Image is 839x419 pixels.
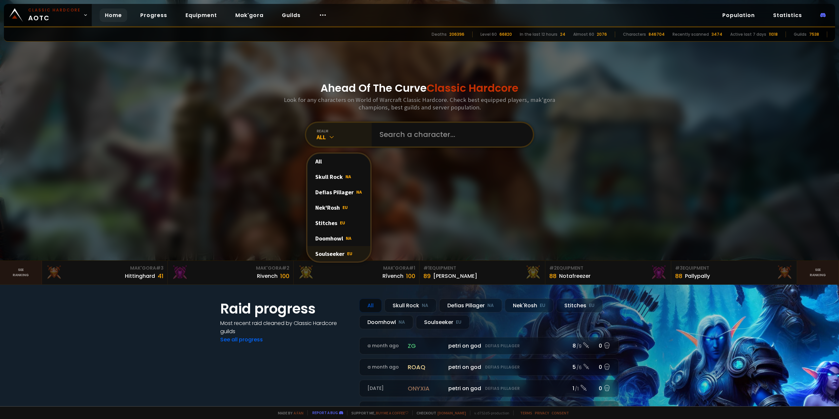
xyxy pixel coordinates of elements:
[438,410,466,415] a: [DOMAIN_NAME]
[281,96,558,111] h3: Look for any characters on World of Warcraft Classic Hardcore. Check best equipped players, mak'g...
[549,272,556,280] div: 88
[274,410,303,415] span: Made by
[100,9,127,22] a: Home
[432,31,447,37] div: Deaths
[809,31,819,37] div: 7538
[307,246,370,261] div: Soulseeker
[125,272,155,280] div: Hittinghard
[298,265,415,272] div: Mak'Gora
[623,31,646,37] div: Characters
[46,265,164,272] div: Mak'Gora
[172,265,289,272] div: Mak'Gora
[294,410,303,415] a: a fan
[423,265,430,271] span: # 1
[277,9,306,22] a: Guilds
[439,298,502,313] div: Defias Pillager
[376,123,525,146] input: Search a character...
[589,302,595,309] small: EU
[347,251,352,257] span: EU
[419,261,545,284] a: #1Equipment89[PERSON_NAME]
[573,31,594,37] div: Almost 60
[597,31,607,37] div: 2076
[28,7,81,13] small: Classic Hardcore
[409,265,415,271] span: # 1
[470,410,509,415] span: v. d752d5 - production
[549,265,667,272] div: Equipment
[675,265,683,271] span: # 3
[307,154,370,169] div: All
[307,200,370,215] div: Nek'Rosh
[406,272,415,280] div: 100
[717,9,760,22] a: Population
[28,7,81,23] span: AOTC
[307,231,370,246] div: Doomhowl
[307,215,370,231] div: Stitches
[359,401,619,418] a: [DATE]onyxiaDont Be WeirdDefias Pillager1 /10
[794,31,807,37] div: Guilds
[346,235,351,241] span: NA
[4,4,92,26] a: Classic HardcoreAOTC
[307,184,370,200] div: Defias Pillager
[317,128,372,133] div: realm
[220,298,351,319] h1: Raid progress
[416,315,470,329] div: Soulseeker
[499,31,512,37] div: 66820
[230,9,269,22] a: Mak'gora
[487,302,494,309] small: NA
[712,31,722,37] div: 3474
[359,298,382,313] div: All
[307,169,370,184] div: Skull Rock
[549,265,557,271] span: # 2
[423,265,541,272] div: Equipment
[359,358,619,376] a: a month agoroaqpetri on godDefias Pillager5 /60
[347,410,408,415] span: Support me,
[427,81,518,95] span: Classic Hardcore
[520,31,557,37] div: In the last 12 hours
[42,261,168,284] a: Mak'Gora#3Hittinghard41
[294,261,419,284] a: Mak'Gora#1Rîvench100
[675,272,682,280] div: 88
[180,9,222,22] a: Equipment
[382,272,403,280] div: Rîvench
[282,265,289,271] span: # 2
[730,31,766,37] div: Active last 7 days
[359,315,413,329] div: Doomhowl
[384,298,437,313] div: Skull Rock
[220,319,351,335] h4: Most recent raid cleaned by Classic Hardcore guilds
[340,220,345,226] span: EU
[675,265,793,272] div: Equipment
[769,31,778,37] div: 11018
[671,261,797,284] a: #3Equipment88Pallypally
[156,265,164,271] span: # 3
[649,31,665,37] div: 846704
[768,9,807,22] a: Statistics
[412,410,466,415] span: Checkout
[376,410,408,415] a: Buy me a coffee
[321,80,518,96] h1: Ahead Of The Curve
[359,337,619,354] a: a month agozgpetri on godDefias Pillager8 /90
[168,261,294,284] a: Mak'Gora#2Rivench100
[423,272,431,280] div: 89
[520,410,532,415] a: Terms
[399,319,405,326] small: NA
[505,298,554,313] div: Nek'Rosh
[345,174,351,180] span: NA
[480,31,497,37] div: Level 60
[433,272,477,280] div: [PERSON_NAME]
[556,298,603,313] div: Stitches
[560,31,565,37] div: 24
[317,133,372,141] div: All
[220,336,263,343] a: See all progress
[135,9,172,22] a: Progress
[158,272,164,280] div: 41
[449,31,464,37] div: 206396
[422,302,428,309] small: NA
[797,261,839,284] a: Seeranking
[685,272,710,280] div: Pallypally
[456,319,461,326] small: EU
[540,302,545,309] small: EU
[312,410,338,415] a: Report a bug
[545,261,671,284] a: #2Equipment88Notafreezer
[356,189,362,195] span: NA
[359,380,619,397] a: [DATE]onyxiapetri on godDefias Pillager1 /10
